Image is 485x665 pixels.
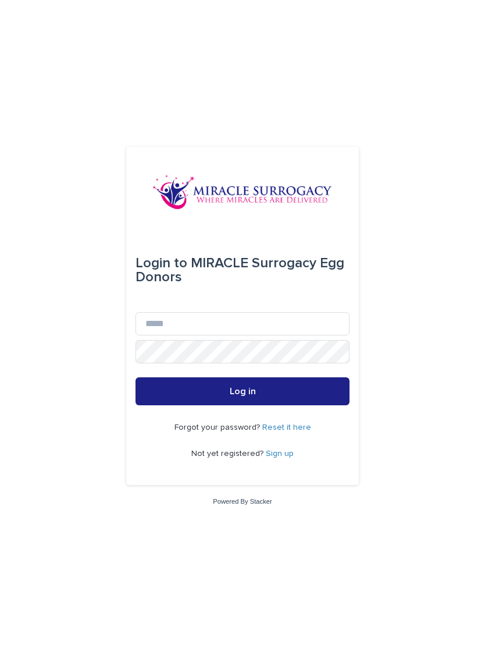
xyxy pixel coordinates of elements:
[266,450,294,458] a: Sign up
[262,423,311,431] a: Reset it here
[174,423,262,431] span: Forgot your password?
[152,175,333,210] img: OiFFDOGZQuirLhrlO1ag
[191,450,266,458] span: Not yet registered?
[213,498,272,505] a: Powered By Stacker
[135,377,350,405] button: Log in
[230,387,256,396] span: Log in
[135,247,350,293] div: MIRACLE Surrogacy Egg Donors
[135,256,187,270] span: Login to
